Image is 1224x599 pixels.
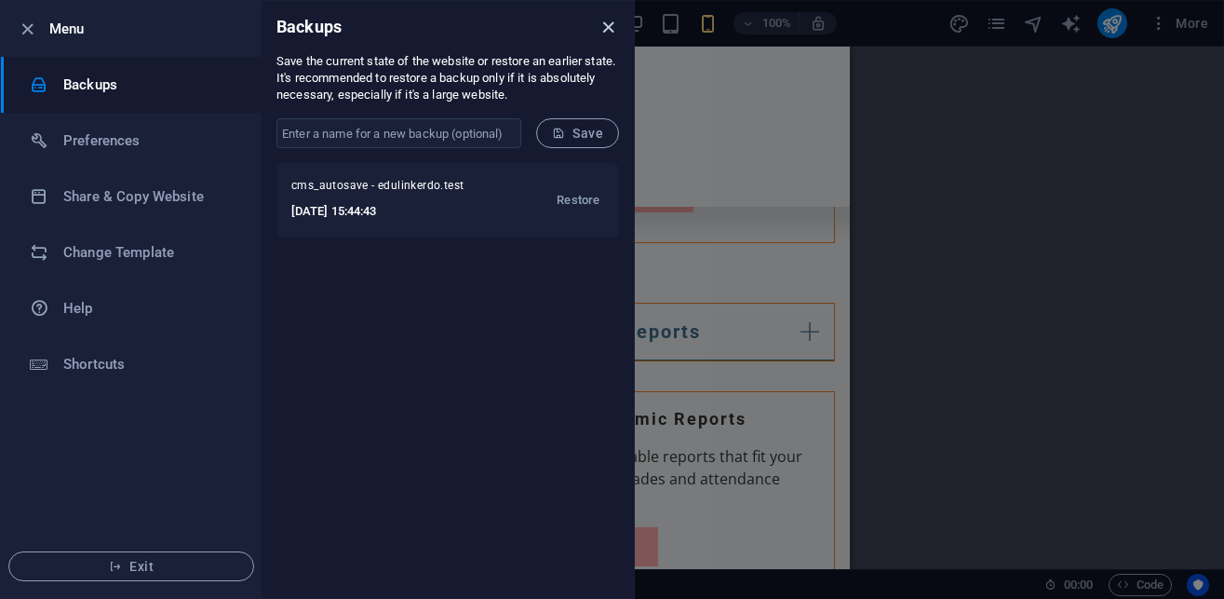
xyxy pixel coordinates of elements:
h6: Backups [63,74,235,96]
h6: Change Template [63,241,235,264]
a: Help [1,280,262,336]
h6: Backups [276,16,342,38]
h6: Preferences [63,129,235,152]
p: Save the current state of the website or restore an earlier state. It's recommended to restore a ... [276,53,619,103]
button: Restore [552,178,604,223]
button: Save [536,118,619,148]
input: Enter a name for a new backup (optional) [276,118,521,148]
button: close [597,16,619,38]
span: Save [552,126,603,141]
span: Restore [557,189,599,211]
h6: [DATE] 15:44:43 [291,200,490,223]
h6: Shortcuts [63,353,235,375]
h6: Help [63,297,235,320]
h6: Share & Copy Website [63,185,235,208]
span: Exit [24,559,238,574]
button: Exit [8,551,254,581]
span: cms_autosave - edulinkerdo.test [291,178,490,200]
h6: Menu [49,18,247,40]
